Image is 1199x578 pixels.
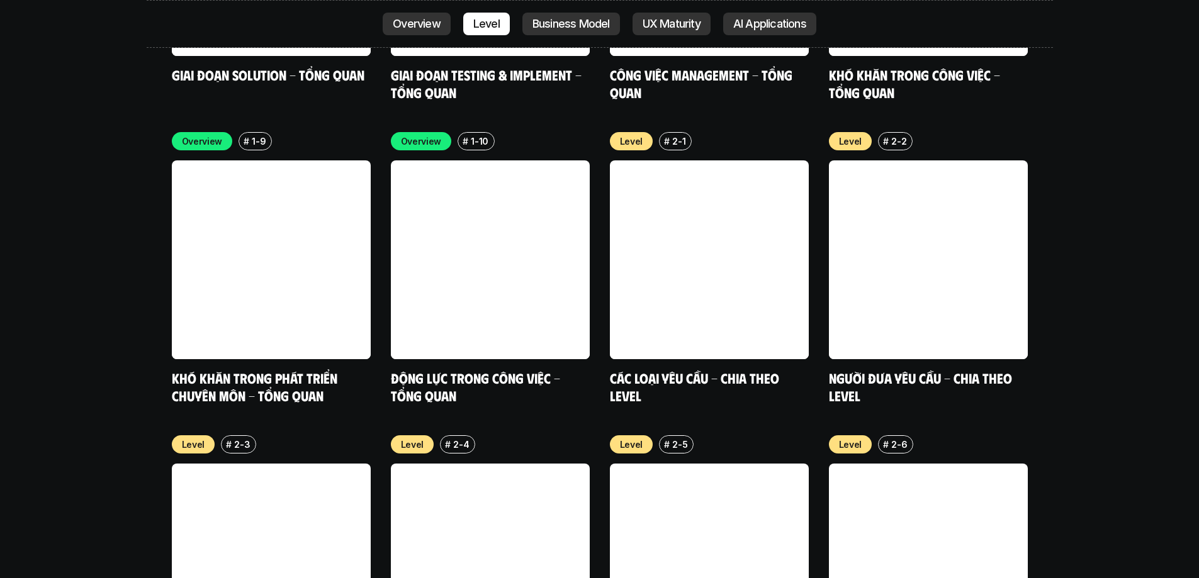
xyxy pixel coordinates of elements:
p: 2-6 [891,438,907,451]
p: 2-3 [234,438,250,451]
h6: # [445,440,451,449]
h6: # [883,136,889,146]
p: Overview [182,135,223,148]
a: Khó khăn trong phát triển chuyên môn - Tổng quan [172,369,341,404]
p: Level [839,135,862,148]
p: 2-5 [672,438,687,451]
p: Level [620,135,643,148]
a: Giai đoạn Testing & Implement - Tổng quan [391,66,585,101]
a: Động lực trong công việc - Tổng quan [391,369,563,404]
h6: # [883,440,889,449]
a: Người đưa yêu cầu - Chia theo Level [829,369,1015,404]
h6: # [244,136,249,146]
p: 2-4 [453,438,469,451]
h6: # [664,440,670,449]
a: Khó khăn trong công việc - Tổng quan [829,66,1003,101]
p: 2-2 [891,135,906,148]
a: Giai đoạn Solution - Tổng quan [172,66,364,83]
p: 1-10 [471,135,488,148]
p: Level [839,438,862,451]
a: Các loại yêu cầu - Chia theo level [610,369,782,404]
p: Level [182,438,205,451]
a: Công việc Management - Tổng quan [610,66,796,101]
p: Level [620,438,643,451]
h6: # [226,440,232,449]
p: Overview [401,135,442,148]
a: Overview [383,13,451,35]
h6: # [463,136,468,146]
p: Level [401,438,424,451]
h6: # [664,136,670,146]
p: 2-1 [672,135,685,148]
p: 1-9 [252,135,266,148]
